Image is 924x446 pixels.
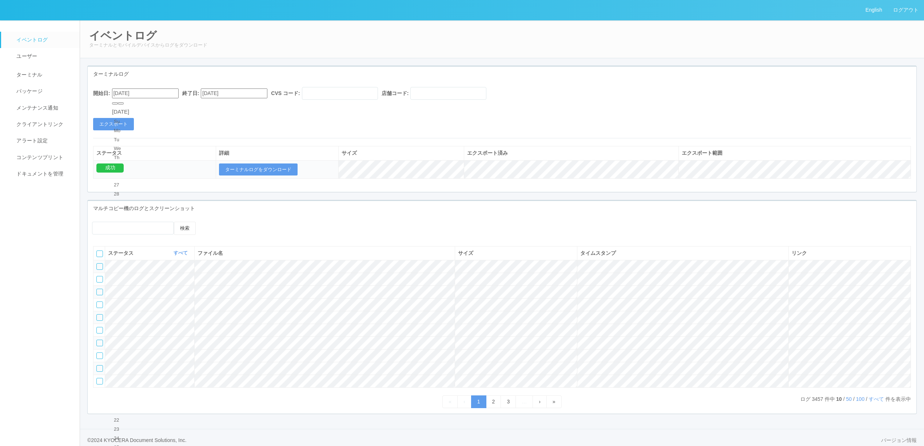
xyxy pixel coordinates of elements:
div: We [114,145,127,153]
button: エクスポート [93,118,134,130]
button: 検索 [174,222,196,235]
span: メンテナンス通知 [15,105,58,111]
div: ステータス [96,149,213,157]
div: day-29 [114,200,127,207]
button: ターミナルログをダウンロード [219,163,298,176]
a: バージョン情報 [881,437,917,444]
a: 50 [846,396,852,402]
div: day-24 [114,435,127,442]
a: コンテンツプリント [1,149,86,166]
div: [DATE] [112,108,129,116]
div: エクスポート範囲 [682,149,908,157]
p: ターミナルとモバイルデバイスからログをダウンロード [89,42,915,49]
a: パッケージ [1,83,86,99]
span: Last [553,399,555,404]
span: パッケージ [15,88,43,94]
a: 3 [501,395,516,408]
div: 成功 [96,163,124,173]
a: Next [533,395,547,408]
div: エクスポート済み [467,149,676,157]
span: 3457 [811,396,825,402]
a: イベントログ [1,32,86,48]
div: day-23 [114,426,127,433]
button: すべて [172,249,191,257]
div: マルチコピー機のログとスクリーンショット [88,201,916,216]
div: Mo [114,127,127,134]
span: ファイル名 [198,250,223,256]
span: クライアントリンク [15,121,63,127]
span: タイムスタンプ [580,250,616,256]
a: メンテナンス通知 [1,100,86,116]
label: CVS コード: [271,90,300,97]
div: Su [114,118,127,125]
label: 開始日: [93,90,110,97]
div: リンク [792,249,908,257]
span: ドキュメントを管理 [15,171,63,177]
span: サイズ [458,250,473,256]
a: ターミナル [1,65,86,83]
span: 10 [836,396,842,402]
a: 100 [856,396,864,402]
label: 終了日: [182,90,199,97]
label: 店舗コード: [382,90,409,97]
a: ユーザー [1,48,86,64]
h2: イベントログ [89,29,915,42]
span: ユーザー [15,53,37,59]
a: すべて [174,250,190,256]
a: クライアントリンク [1,116,86,133]
a: アラート設定 [1,133,86,149]
span: © 2024 KYOCERA Document Solutions, Inc. [87,437,187,443]
span: ステータス [108,249,135,257]
span: ターミナル [15,72,43,78]
a: ドキュメントを管理 [1,166,86,182]
a: すべて [869,396,885,402]
div: Tu [114,136,127,143]
span: コンテンツプリント [15,154,63,160]
a: 1 [471,395,486,408]
a: Last [546,395,562,408]
div: 詳細 [219,149,335,157]
div: サイズ [342,149,461,157]
span: Next [539,399,541,404]
span: アラート設定 [15,138,48,143]
span: イベントログ [15,37,48,43]
div: day-22 [114,417,127,424]
p: ログ 件中 / / / 件を表示中 [800,395,911,403]
a: 2 [486,395,501,408]
div: day-28 [114,190,127,198]
div: ターミナルログ [88,67,916,82]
